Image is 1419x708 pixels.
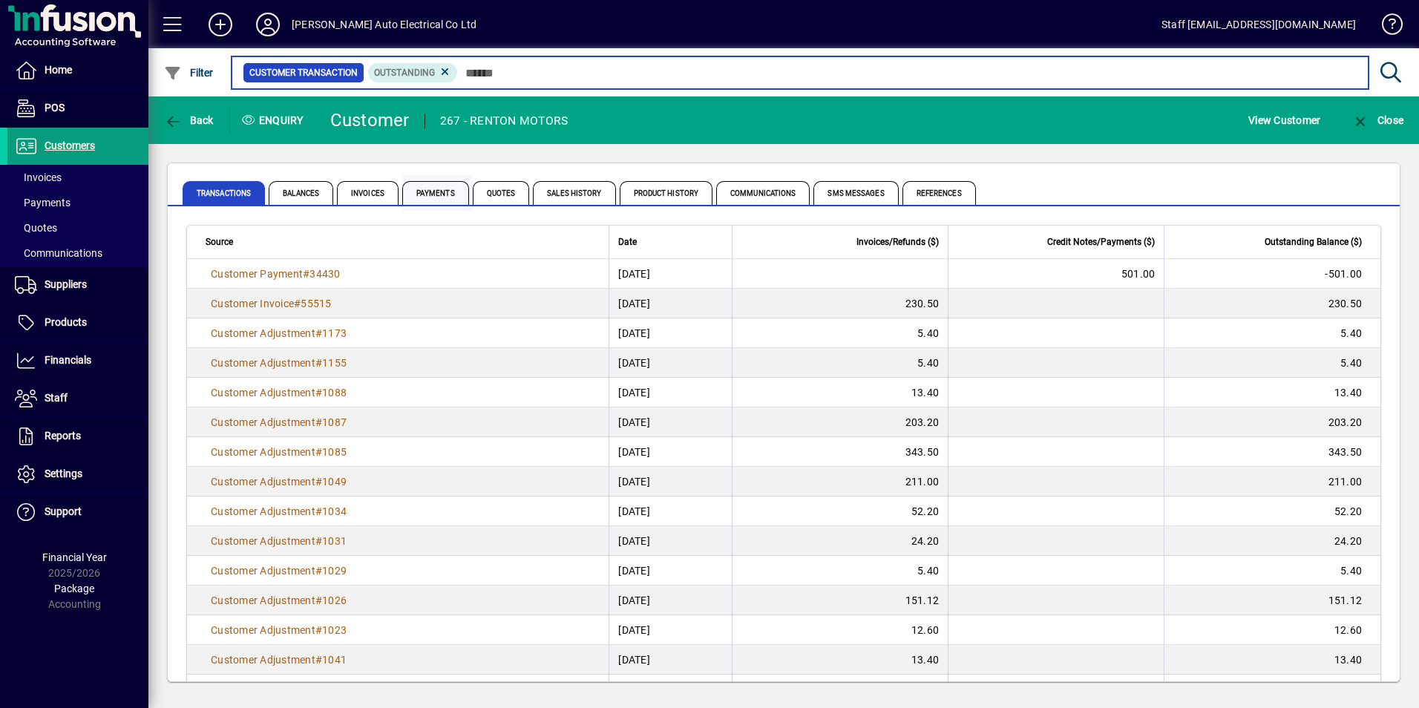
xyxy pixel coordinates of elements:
[337,181,399,205] span: Invoices
[211,476,315,488] span: Customer Adjustment
[7,418,148,455] a: Reports
[45,140,95,151] span: Customers
[856,234,939,250] span: Invoices/Refunds ($)
[206,384,352,401] a: Customer Adjustment#1088
[197,11,244,38] button: Add
[7,494,148,531] a: Support
[1164,645,1380,675] td: 13.40
[620,181,713,205] span: Product History
[1164,289,1380,318] td: 230.50
[45,468,82,479] span: Settings
[206,503,352,519] a: Customer Adjustment#1034
[402,181,469,205] span: Payments
[322,654,347,666] span: 1041
[902,181,976,205] span: References
[732,526,948,556] td: 24.20
[7,90,148,127] a: POS
[440,109,568,133] div: 267 - RENTON MOTORS
[211,357,315,369] span: Customer Adjustment
[7,215,148,240] a: Quotes
[322,565,347,577] span: 1029
[269,181,333,205] span: Balances
[211,268,303,280] span: Customer Payment
[322,624,347,636] span: 1023
[292,13,476,36] div: [PERSON_NAME] Auto Electrical Co Ltd
[732,496,948,526] td: 52.20
[322,476,347,488] span: 1049
[303,268,309,280] span: #
[732,378,948,407] td: 13.40
[609,348,731,378] td: [DATE]
[211,654,315,666] span: Customer Adjustment
[244,11,292,38] button: Profile
[732,467,948,496] td: 211.00
[732,289,948,318] td: 230.50
[1371,3,1400,51] a: Knowledge Base
[7,165,148,190] a: Invoices
[54,583,94,594] span: Package
[732,556,948,586] td: 5.40
[309,268,340,280] span: 34430
[1164,348,1380,378] td: 5.40
[533,181,615,205] span: Sales History
[609,526,731,556] td: [DATE]
[732,586,948,615] td: 151.12
[206,622,352,638] a: Customer Adjustment#1023
[206,533,352,549] a: Customer Adjustment#1031
[164,67,214,79] span: Filter
[15,171,62,183] span: Invoices
[211,446,315,458] span: Customer Adjustment
[618,234,722,250] div: Date
[732,318,948,348] td: 5.40
[211,387,315,399] span: Customer Adjustment
[732,348,948,378] td: 5.40
[1265,234,1362,250] span: Outstanding Balance ($)
[7,342,148,379] a: Financials
[609,675,731,704] td: [DATE]
[1164,318,1380,348] td: 5.40
[1164,467,1380,496] td: 211.00
[164,114,214,126] span: Back
[322,505,347,517] span: 1034
[813,181,898,205] span: SMS Messages
[1351,114,1403,126] span: Close
[732,437,948,467] td: 343.50
[45,102,65,114] span: POS
[609,378,731,407] td: [DATE]
[322,446,347,458] span: 1085
[315,505,322,517] span: #
[609,407,731,437] td: [DATE]
[206,355,352,371] a: Customer Adjustment#1155
[315,387,322,399] span: #
[7,190,148,215] a: Payments
[206,234,233,250] span: Source
[206,325,352,341] a: Customer Adjustment#1173
[7,380,148,417] a: Staff
[473,181,530,205] span: Quotes
[211,594,315,606] span: Customer Adjustment
[315,357,322,369] span: #
[322,387,347,399] span: 1088
[7,304,148,341] a: Products
[609,586,731,615] td: [DATE]
[7,266,148,304] a: Suppliers
[609,437,731,467] td: [DATE]
[1164,526,1380,556] td: 24.20
[618,234,637,250] span: Date
[609,645,731,675] td: [DATE]
[322,357,347,369] span: 1155
[374,68,435,78] span: Outstanding
[609,496,731,526] td: [DATE]
[609,556,731,586] td: [DATE]
[1164,407,1380,437] td: 203.20
[315,594,322,606] span: #
[230,108,319,132] div: Enquiry
[206,652,352,668] a: Customer Adjustment#1041
[45,505,82,517] span: Support
[315,624,322,636] span: #
[160,59,217,86] button: Filter
[206,563,352,579] a: Customer Adjustment#1029
[1348,107,1407,134] button: Close
[206,295,337,312] a: Customer Invoice#55515
[15,222,57,234] span: Quotes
